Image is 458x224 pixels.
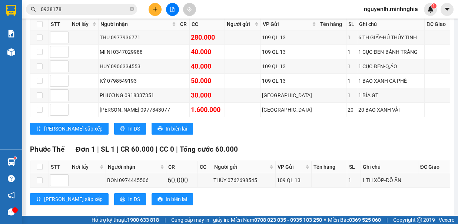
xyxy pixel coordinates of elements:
span: | [117,145,119,154]
td: Sài Gòn [261,103,318,117]
span: printer [120,126,125,132]
span: CC 0 [159,145,174,154]
div: 1 TH XỐP-ĐỒ ĂN [362,176,417,184]
div: 1 [348,33,356,42]
td: 109 QL 13 [261,45,318,59]
th: CR [166,161,198,173]
div: 1 [348,62,356,70]
span: | [206,215,208,224]
input: Tìm tên, số ĐT hoặc mã đơn [41,5,128,13]
div: 20 [348,106,356,114]
span: VP [PERSON_NAME] [30,215,94,224]
button: caret-down [441,3,454,16]
button: file-add [166,3,179,16]
span: Người nhận [100,20,170,28]
span: Người gửi [227,20,253,28]
span: Phước Thể [30,145,64,154]
span: Tổng cước 60.000 [180,145,238,154]
span: Nơi lấy [72,20,91,28]
span: | [97,145,99,154]
sup: 1 [431,3,437,9]
span: notification [8,192,15,199]
button: printerIn DS [114,123,146,135]
strong: 1900 633 818 [127,217,159,223]
button: aim [183,3,196,16]
span: nguyenlh.minhnghia [358,4,424,14]
span: | [156,145,157,154]
div: 1 BÌA GT [358,91,423,99]
span: printer [120,197,125,202]
span: caret-down [444,6,451,13]
div: 50.000 [191,76,223,86]
td: 109 QL 13 [261,30,318,45]
button: printerIn biên lai [152,193,193,205]
td: 109 QL 13 [261,74,318,88]
span: 1 [432,3,435,9]
img: logo-vxr [6,5,16,16]
span: sort-ascending [36,126,41,132]
span: search [31,7,36,12]
span: printer [157,197,163,202]
td: 109 QL 13 [261,59,318,74]
span: sort-ascending [36,197,41,202]
span: CR 60.000 [120,145,154,154]
span: In DS [128,125,140,133]
div: 40.000 [191,61,223,72]
span: Đơn 1 [106,215,125,224]
span: close-circle [130,6,134,13]
img: warehouse-icon [7,48,15,56]
div: [GEOGRAPHIC_DATA] [262,91,317,99]
div: HUY 0906334553 [100,62,177,70]
div: 109 QL 13 [262,77,317,85]
span: In DS [128,195,140,203]
span: Miền Nam [231,216,322,224]
span: aim [187,7,192,12]
div: 6 TH GIẤY-HỦ THỦY TINH [358,33,423,42]
strong: 0708 023 035 - 0935 103 250 [254,217,322,223]
th: SL [347,161,361,173]
div: 1 [348,91,356,99]
div: 1 BAO XANH CÀ PHÊ [358,77,423,85]
div: PHƯƠNG 0918337351 [100,91,177,99]
span: Người gửi [214,163,268,171]
span: ⚪️ [324,218,326,221]
span: close-circle [130,7,134,11]
span: | [167,215,169,224]
span: Nơi lấy [72,163,98,171]
div: 30.000 [191,90,223,101]
div: KỲ 0798549193 [100,77,177,85]
th: STT [49,18,70,30]
span: printer [157,126,163,132]
span: | [386,216,388,224]
span: SL 1 [131,215,145,224]
span: VP Gửi [263,20,311,28]
div: [PERSON_NAME] 0977343077 [100,106,177,114]
span: CR 0 [150,215,165,224]
div: 280.000 [191,32,223,43]
th: Ghi chú [357,18,425,30]
span: message [8,208,15,215]
th: SL [346,18,357,30]
button: sort-ascending[PERSON_NAME] sắp xếp [30,193,109,205]
div: THU 0977936771 [100,33,177,42]
div: 1.600.000 [191,105,223,115]
th: CC [190,18,225,30]
div: [GEOGRAPHIC_DATA] [262,106,317,114]
div: 20 BAO XANH VẢI [358,106,423,114]
button: printerIn biên lai [152,123,193,135]
th: CR [178,18,190,30]
span: CC 50.000 [171,215,204,224]
th: Ghi chú [361,161,418,173]
span: | [176,145,178,154]
button: plus [149,3,162,16]
div: 1 CỤC ĐEN-Q,ÁO [358,62,423,70]
span: [PERSON_NAME] sắp xếp [44,125,103,133]
button: printerIn DS [114,193,146,205]
span: Đơn 1 [76,145,95,154]
td: 109 QL 13 [276,173,312,188]
sup: 1 [14,157,16,159]
th: ĐC Giao [425,18,450,30]
img: icon-new-feature [427,6,434,13]
span: Hỗ trợ kỹ thuật: [92,216,159,224]
span: file-add [170,7,175,12]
